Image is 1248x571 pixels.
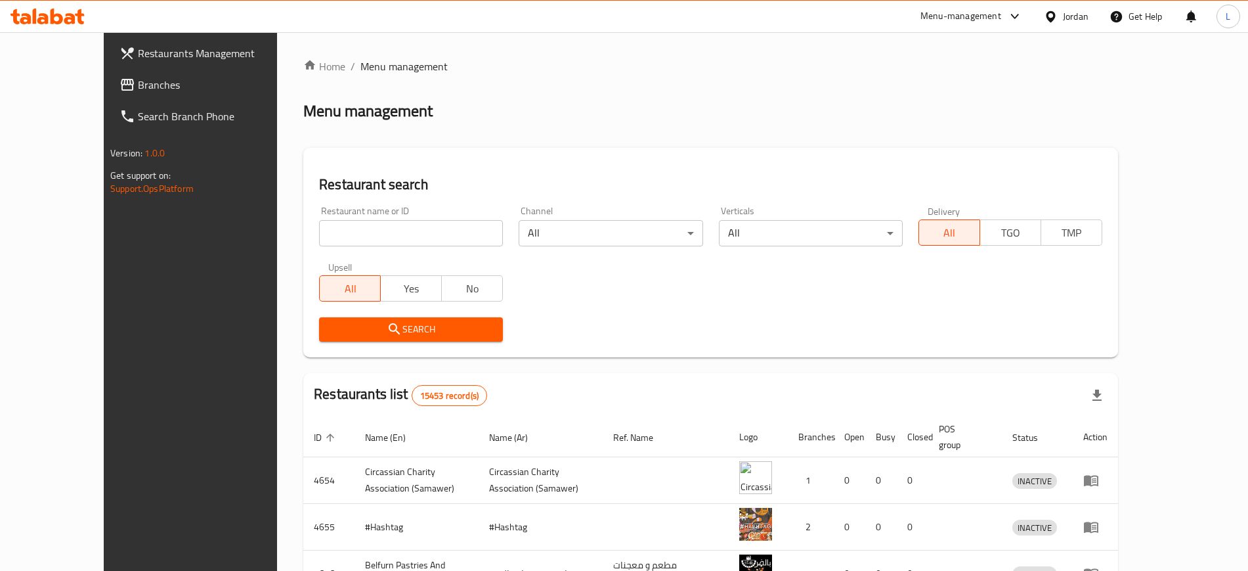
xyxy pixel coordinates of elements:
td: #Hashtag [355,504,479,551]
span: INACTIVE [1012,474,1057,489]
td: 4655 [303,504,355,551]
span: All [924,223,975,242]
div: All [519,220,702,246]
td: ​Circassian ​Charity ​Association​ (Samawer) [355,457,479,504]
div: INACTIVE [1012,520,1057,536]
label: Upsell [328,262,353,271]
span: L [1226,9,1230,24]
label: Delivery [928,206,960,216]
button: TGO [979,219,1041,246]
span: INACTIVE [1012,520,1057,536]
th: Branches [788,417,834,457]
td: 0 [897,504,928,551]
span: Search [330,321,492,338]
span: Menu management [360,58,448,74]
span: ID [314,430,339,445]
h2: Restaurant search [319,175,1102,194]
span: No [447,279,498,298]
div: Menu-management [920,9,1001,24]
button: No [441,275,503,302]
h2: Menu management [303,101,433,122]
td: 4654 [303,457,355,504]
span: Get support on: [110,167,171,184]
button: Search [319,317,503,342]
th: Open [834,417,865,457]
th: Closed [897,417,928,457]
td: ​Circassian ​Charity ​Association​ (Samawer) [479,457,603,504]
span: Ref. Name [613,430,670,445]
td: 0 [865,504,897,551]
img: #Hashtag [739,508,772,541]
span: TGO [985,223,1036,242]
div: Menu [1083,472,1108,488]
span: TMP [1046,223,1097,242]
span: Name (En) [365,430,423,445]
span: 1.0.0 [144,145,165,162]
th: Logo [729,417,788,457]
span: Name (Ar) [489,430,545,445]
td: 1 [788,457,834,504]
td: 0 [834,457,865,504]
button: Yes [380,275,442,302]
td: 0 [834,504,865,551]
span: Status [1012,430,1055,445]
a: Search Branch Phone [109,101,312,132]
td: #Hashtag [479,504,603,551]
a: Home [303,58,345,74]
td: 0 [865,457,897,504]
span: All [325,279,376,298]
span: POS group [939,421,986,453]
span: Yes [386,279,437,298]
div: Menu [1083,519,1108,535]
span: Version: [110,145,142,162]
span: Search Branch Phone [138,108,301,124]
div: Total records count [412,385,487,406]
li: / [351,58,355,74]
h2: Restaurants list [314,384,487,406]
span: 15453 record(s) [412,390,486,402]
button: All [319,275,381,302]
span: Restaurants Management [138,45,301,61]
div: All [719,220,903,246]
a: Restaurants Management [109,37,312,69]
span: Branches [138,77,301,93]
th: Action [1073,417,1118,457]
a: Branches [109,69,312,101]
div: Export file [1081,380,1113,411]
button: TMP [1041,219,1102,246]
td: 2 [788,504,834,551]
a: Support.OpsPlatform [110,180,194,197]
td: 0 [897,457,928,504]
div: Jordan [1063,9,1088,24]
nav: breadcrumb [303,58,1118,74]
img: ​Circassian ​Charity ​Association​ (Samawer) [739,461,772,494]
button: All [918,219,980,246]
th: Busy [865,417,897,457]
input: Search for restaurant name or ID.. [319,220,503,246]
